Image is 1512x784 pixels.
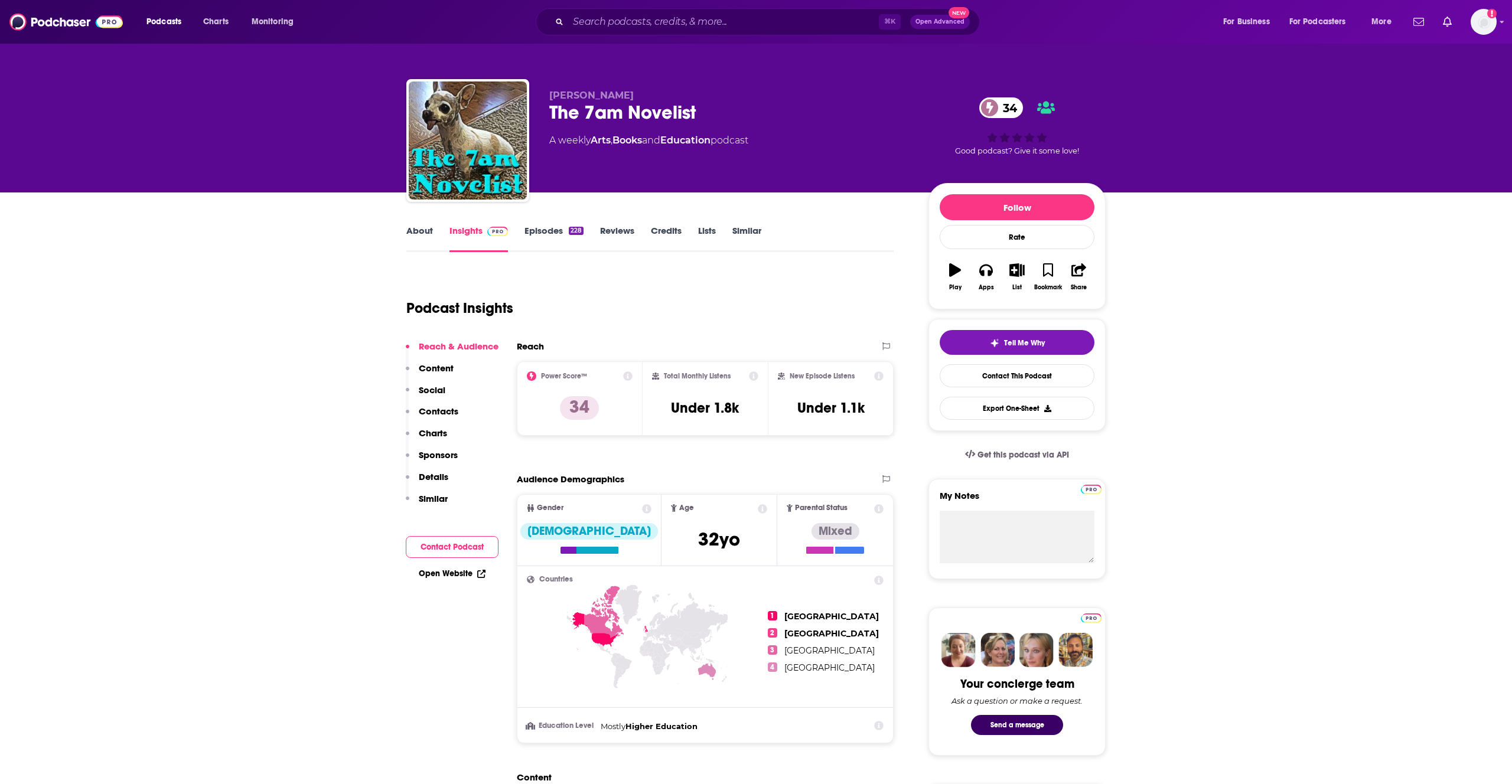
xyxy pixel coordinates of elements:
[419,362,454,374] p: Content
[671,399,739,417] h3: Under 1.8k
[915,19,964,25] span: Open Advanced
[1409,12,1429,32] a: Show notifications dropdown
[940,194,1094,220] button: Follow
[146,14,181,30] span: Podcasts
[243,12,309,31] button: open menu
[569,227,584,235] div: 228
[949,7,970,18] span: New
[524,225,584,252] a: Episodes228
[698,528,740,551] span: 32 yo
[520,523,658,540] div: [DEMOGRAPHIC_DATA]
[487,227,508,236] img: Podchaser Pro
[409,81,527,200] img: The 7am Novelist
[941,633,976,667] img: Sydney Profile
[406,493,448,515] button: Similar
[940,364,1094,387] a: Contact This Podcast
[9,11,123,33] img: Podchaser - Follow, Share and Rate Podcasts
[812,523,859,540] div: Mixed
[1081,485,1102,494] img: Podchaser Pro
[537,504,563,512] span: Gender
[517,341,544,352] h2: Reach
[940,490,1094,511] label: My Notes
[940,397,1094,420] button: Export One-Sheet
[517,772,884,783] h2: Content
[1071,284,1087,291] div: Share
[406,536,498,558] button: Contact Podcast
[1289,14,1346,30] span: For Podcasters
[784,611,879,622] span: [GEOGRAPHIC_DATA]
[547,8,991,35] div: Search podcasts, credits, & more...
[1223,14,1270,30] span: For Business
[419,493,448,504] p: Similar
[879,14,901,30] span: ⌘ K
[406,362,454,384] button: Content
[1064,256,1094,298] button: Share
[419,384,445,396] p: Social
[679,504,694,512] span: Age
[1034,284,1062,291] div: Bookmark
[625,721,698,731] span: Higher Education
[419,341,498,352] p: Reach & Audience
[940,330,1094,355] button: tell me why sparkleTell Me Why
[1471,9,1497,35] img: User Profile
[568,12,879,31] input: Search podcasts, credits, & more...
[732,225,761,252] a: Similar
[406,341,498,362] button: Reach & Audience
[960,677,1074,691] div: Your concierge team
[1471,9,1497,35] span: Logged in as LaurenSWPR
[977,450,1069,460] span: Get this podcast via API
[970,256,1001,298] button: Apps
[600,225,634,252] a: Reviews
[698,225,716,252] a: Lists
[601,721,625,731] span: Mostly
[784,628,879,639] span: [GEOGRAPHIC_DATA]
[979,284,994,291] div: Apps
[768,628,777,638] span: 2
[990,338,999,348] img: tell me why sparkle
[449,225,508,252] a: InsightsPodchaser Pro
[664,372,731,380] h2: Total Monthly Listens
[956,440,1078,469] a: Get this podcast via API
[768,662,777,672] span: 4
[541,372,587,380] h2: Power Score™
[951,696,1083,705] div: Ask a question or make a request.
[768,645,777,655] span: 3
[406,427,447,449] button: Charts
[419,471,448,482] p: Details
[979,97,1023,118] a: 34
[940,225,1094,249] div: Rate
[784,645,875,656] span: [GEOGRAPHIC_DATA]
[1012,284,1022,291] div: List
[955,146,1079,155] span: Good podcast? Give it some love!
[980,633,1015,667] img: Barbara Profile
[1371,14,1392,30] span: More
[549,90,634,101] span: [PERSON_NAME]
[651,225,682,252] a: Credits
[517,473,624,485] h2: Audience Demographics
[1282,12,1363,31] button: open menu
[991,97,1023,118] span: 34
[406,471,448,493] button: Details
[795,504,848,512] span: Parental Status
[527,722,596,730] h3: Education Level
[790,372,855,380] h2: New Episode Listens
[1363,12,1406,31] button: open menu
[1019,633,1054,667] img: Jules Profile
[642,135,660,146] span: and
[591,135,611,146] a: Arts
[195,12,236,31] a: Charts
[1002,256,1032,298] button: List
[419,449,458,460] p: Sponsors
[138,12,197,31] button: open menu
[1438,12,1456,32] a: Show notifications dropdown
[406,299,513,317] h1: Podcast Insights
[406,384,445,406] button: Social
[949,284,962,291] div: Play
[1215,12,1285,31] button: open menu
[419,427,447,439] p: Charts
[768,611,777,620] span: 1
[910,15,970,29] button: Open AdvancedNew
[797,399,865,417] h3: Under 1.1k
